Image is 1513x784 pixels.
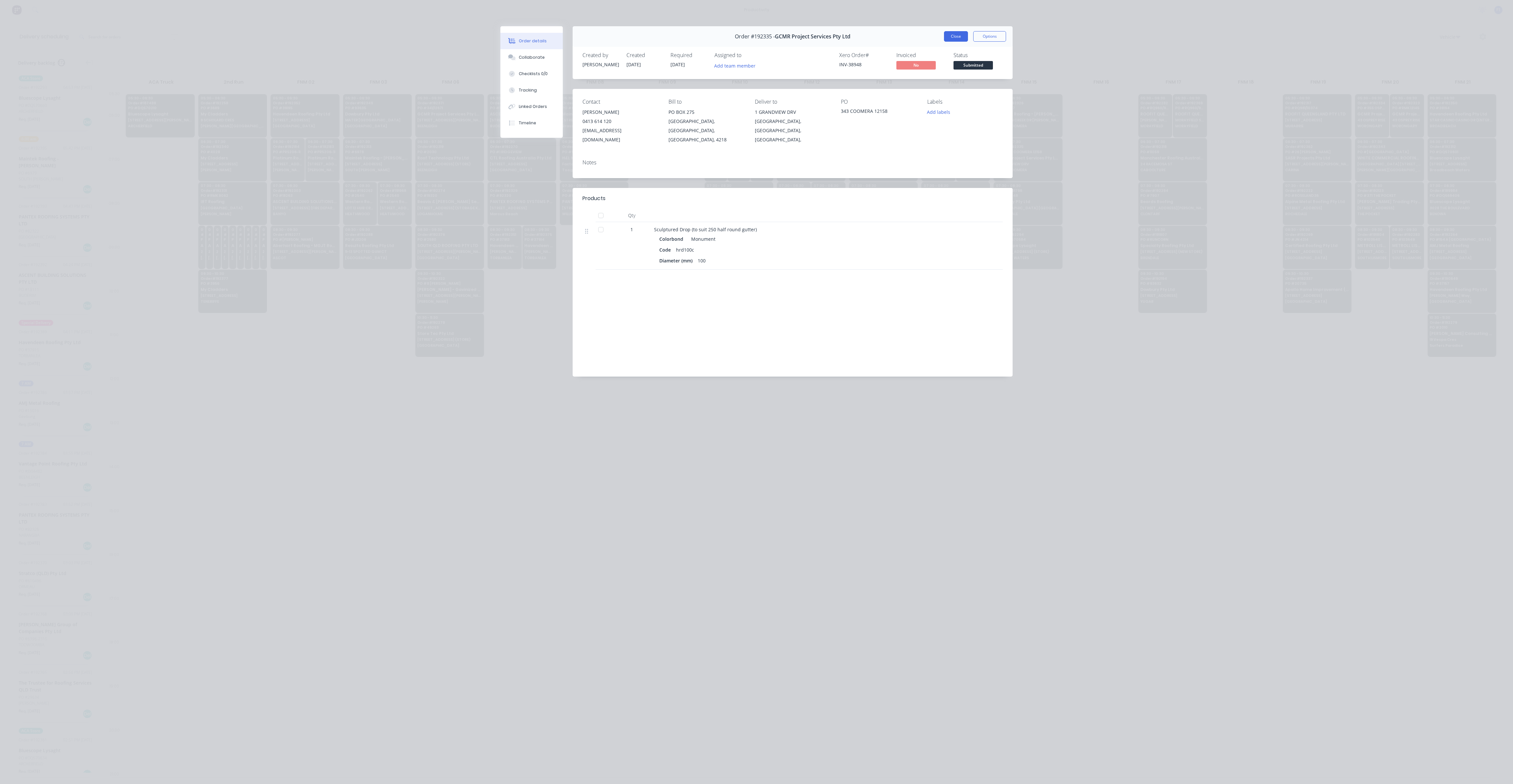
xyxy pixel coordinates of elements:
button: Timeline [500,115,563,131]
div: Assigned to [714,52,780,58]
div: Deliver to [755,99,830,105]
div: PO BOX 275 [669,108,744,117]
button: Checklists 0/0 [500,66,563,82]
div: Status [954,52,1003,58]
div: Timeline [519,120,536,126]
div: Bill to [669,99,744,105]
div: Order details [519,38,547,44]
div: [PERSON_NAME] [582,108,658,117]
div: 100 [695,256,708,265]
div: INV-38948 [839,61,888,68]
div: Monument [689,234,715,244]
button: Order details [500,33,563,49]
div: Diameter (mm) [659,256,695,265]
div: 1 GRANDVIEW DRV[GEOGRAPHIC_DATA], [GEOGRAPHIC_DATA], [GEOGRAPHIC_DATA], [755,108,830,144]
div: Colorbond [659,234,686,244]
div: PO [841,99,916,105]
span: GCMR Project Services Pty Ltd [775,33,850,40]
div: Invoiced [896,52,946,58]
div: Collaborate [519,54,545,60]
div: [EMAIL_ADDRESS][DOMAIN_NAME] [582,126,658,144]
div: Tracking [519,87,537,93]
div: 0413 614 120 [582,117,658,126]
div: Required [670,52,707,58]
span: Sculptured Drop (to suit 250 half round gutter) [654,226,757,233]
button: Tracking [500,82,563,98]
button: Linked Orders [500,98,563,115]
div: Code [659,245,673,255]
div: [PERSON_NAME]0413 614 120[EMAIL_ADDRESS][DOMAIN_NAME] [582,108,658,144]
div: Created [626,52,663,58]
div: Notes [582,159,1003,166]
div: Created by [582,52,619,58]
div: PO BOX 275[GEOGRAPHIC_DATA], [GEOGRAPHIC_DATA], [GEOGRAPHIC_DATA], 4218 [669,108,744,144]
div: Labels [927,99,1003,105]
span: 1 [630,226,633,233]
span: No [896,61,936,69]
div: [GEOGRAPHIC_DATA], [GEOGRAPHIC_DATA], [GEOGRAPHIC_DATA], [755,117,830,144]
button: Collaborate [500,49,563,66]
div: Contact [582,99,658,105]
span: Submitted [954,61,993,69]
span: [DATE] [626,61,641,68]
div: hrd100c [673,245,697,255]
div: [GEOGRAPHIC_DATA], [GEOGRAPHIC_DATA], [GEOGRAPHIC_DATA], 4218 [669,117,744,144]
div: 343 COOMERA 12158 [841,108,916,117]
div: Qty [612,209,651,222]
button: Add team member [711,61,759,70]
div: Checklists 0/0 [519,71,548,77]
div: 1 GRANDVIEW DRV [755,108,830,117]
span: Order #192335 - [735,33,775,40]
div: [PERSON_NAME] [582,61,619,68]
button: Add team member [714,61,759,70]
button: Close [944,31,968,42]
button: Options [973,31,1006,42]
div: Xero Order # [839,52,888,58]
button: Submitted [954,61,993,71]
div: Products [582,195,605,202]
div: Linked Orders [519,104,547,110]
span: [DATE] [670,61,685,68]
button: Add labels [923,108,954,116]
